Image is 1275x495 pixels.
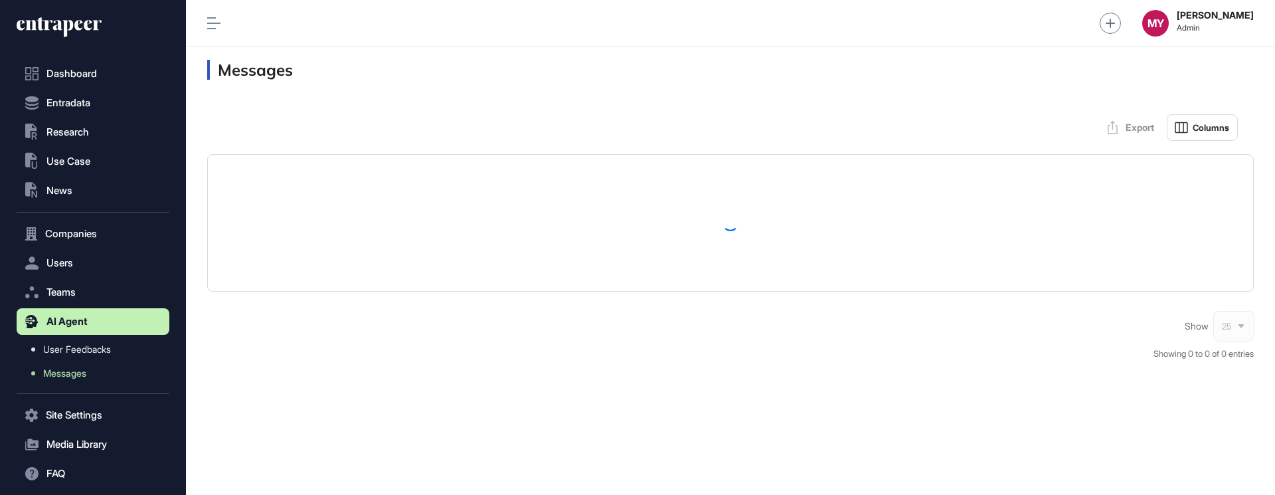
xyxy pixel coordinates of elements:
[1177,23,1254,33] span: Admin
[1193,123,1229,133] span: Columns
[17,60,169,87] a: Dashboard
[17,402,169,429] button: Site Settings
[46,410,102,421] span: Site Settings
[45,229,97,239] span: Companies
[46,287,76,298] span: Teams
[43,368,86,379] span: Messages
[17,308,169,335] button: AI Agent
[43,344,111,355] span: User Feedbacks
[23,361,169,385] a: Messages
[17,431,169,458] button: Media Library
[207,60,1254,80] h3: Messages
[46,98,90,108] span: Entradata
[46,68,97,79] span: Dashboard
[17,250,169,276] button: Users
[17,221,169,247] button: Companies
[46,127,89,138] span: Research
[1185,321,1209,332] span: Show
[1177,10,1254,21] strong: [PERSON_NAME]
[1100,114,1161,141] button: Export
[17,460,169,487] button: FAQ
[23,338,169,361] a: User Feedbacks
[1153,347,1254,361] div: Showing 0 to 0 of 0 entries
[1142,10,1169,37] button: MY
[17,119,169,146] button: Research
[46,468,65,479] span: FAQ
[17,177,169,204] button: News
[17,90,169,116] button: Entradata
[46,185,72,196] span: News
[17,279,169,306] button: Teams
[46,316,88,327] span: AI Agent
[46,258,73,268] span: Users
[46,156,90,167] span: Use Case
[46,439,107,450] span: Media Library
[17,148,169,175] button: Use Case
[1167,114,1238,141] button: Columns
